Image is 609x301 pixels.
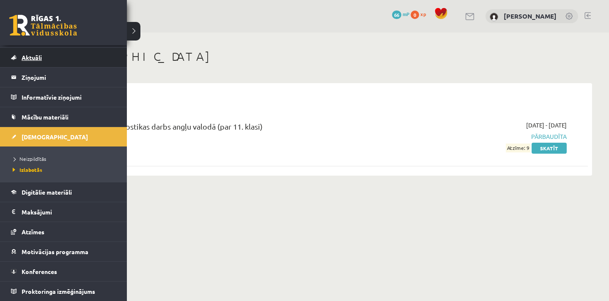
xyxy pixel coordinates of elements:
a: [DEMOGRAPHIC_DATA] [11,127,116,146]
a: Konferences [11,262,116,281]
a: [PERSON_NAME] [504,12,557,20]
a: Izlabotās [11,166,118,174]
a: Ziņojumi [11,68,116,87]
span: Pārbaudīta [407,132,567,141]
span: Motivācijas programma [22,248,88,255]
span: 66 [392,11,401,19]
a: 0 xp [411,11,430,17]
a: Digitālie materiāli [11,182,116,202]
span: Neizpildītās [11,155,46,162]
span: Konferences [22,268,57,275]
a: Neizpildītās [11,155,118,163]
a: Informatīvie ziņojumi [11,87,116,107]
a: Mācību materiāli [11,107,116,127]
span: [DEMOGRAPHIC_DATA] [22,133,88,141]
legend: Ziņojumi [22,68,116,87]
a: Motivācijas programma [11,242,116,261]
span: Atzīme: 9 [506,144,530,152]
span: Aktuāli [22,54,42,61]
a: 66 mP [392,11,409,17]
span: Atzīmes [22,228,44,236]
span: Proktoringa izmēģinājums [22,287,95,295]
span: mP [403,11,409,17]
h1: [DEMOGRAPHIC_DATA] [51,49,592,64]
a: Skatīt [532,143,567,154]
span: 0 [411,11,419,19]
a: Atzīmes [11,222,116,241]
legend: Maksājumi [22,202,116,222]
span: [DATE] - [DATE] [526,121,567,130]
img: Haralds Baltalksnis [490,13,498,21]
a: Maksājumi [11,202,116,222]
div: 12.b1 klases diagnostikas darbs angļu valodā (par 11. klasi) [63,121,395,136]
span: Digitālie materiāli [22,188,72,196]
legend: Informatīvie ziņojumi [22,87,116,107]
span: Mācību materiāli [22,113,69,121]
a: Aktuāli [11,48,116,67]
span: xp [420,11,426,17]
a: Proktoringa izmēģinājums [11,282,116,301]
span: Izlabotās [11,166,42,173]
a: Rīgas 1. Tālmācības vidusskola [9,15,77,36]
